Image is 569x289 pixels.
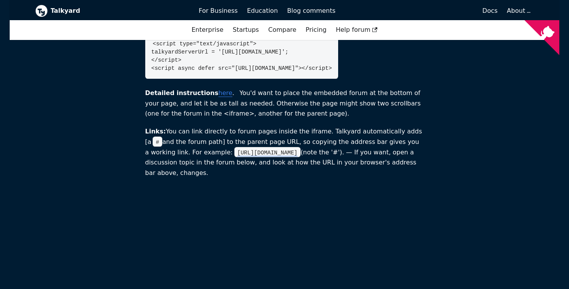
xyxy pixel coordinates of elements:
[301,23,331,36] a: Pricing
[218,89,232,97] a: here
[151,41,332,71] code: <script type="text/javascript"> talkyardServerUrl = '[URL][DOMAIN_NAME]'; </script> <script async...
[482,7,497,14] span: Docs
[145,126,424,178] p: You can link directly to forum pages inside the iframe. Talkyard automatically adds [a and the fo...
[145,88,424,119] p: . You'd want to place the embedded forum at the bottom of your page, and let it be as tall as nee...
[282,4,340,17] a: Blog comments
[35,5,48,17] img: Talkyard logo
[247,7,278,14] span: Education
[233,149,301,156] a: [URL][DOMAIN_NAME]
[287,7,335,14] span: Blog comments
[268,26,296,33] a: Compare
[336,26,378,33] span: Help forum
[507,7,529,14] a: About
[234,147,301,157] code: [URL][DOMAIN_NAME]
[331,23,382,36] a: Help forum
[51,6,188,16] b: Talkyard
[194,4,242,17] a: For Business
[187,23,228,36] a: Enterprise
[145,128,166,135] b: Links:
[145,89,218,97] b: Detailed instructions
[340,4,502,17] a: Docs
[199,7,238,14] span: For Business
[35,5,188,17] a: Talkyard logoTalkyard
[242,4,283,17] a: Education
[228,23,264,36] a: Startups
[153,137,162,147] code: #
